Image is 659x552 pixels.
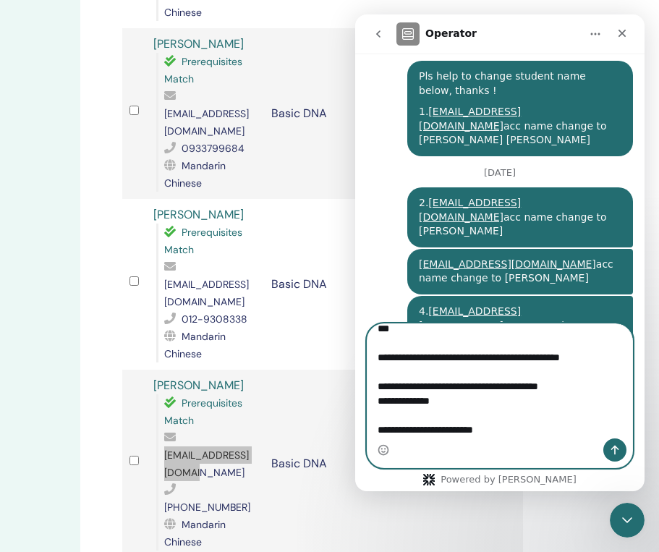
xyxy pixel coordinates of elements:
[164,226,242,256] span: Prerequisites Match
[182,142,245,155] span: 0933799684
[610,503,645,538] iframe: Intercom live chat
[164,55,242,85] span: Prerequisites Match
[164,278,249,308] span: [EMAIL_ADDRESS][DOMAIN_NAME]
[164,330,226,360] span: Mandarin Chinese
[164,396,242,427] span: Prerequisites Match
[164,518,226,548] span: Mandarin Chinese
[164,449,249,479] span: [EMAIL_ADDRESS][DOMAIN_NAME]
[264,199,382,370] td: Basic DNA
[264,28,382,199] td: Basic DNA
[164,159,226,190] span: Mandarin Chinese
[153,378,244,393] a: [PERSON_NAME]
[164,501,250,514] span: [PHONE_NUMBER]
[164,107,249,137] span: [EMAIL_ADDRESS][DOMAIN_NAME]
[355,14,645,491] iframe: Intercom live chat
[153,36,244,51] a: [PERSON_NAME]
[182,313,247,326] span: 012-9308338
[153,207,244,222] a: [PERSON_NAME]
